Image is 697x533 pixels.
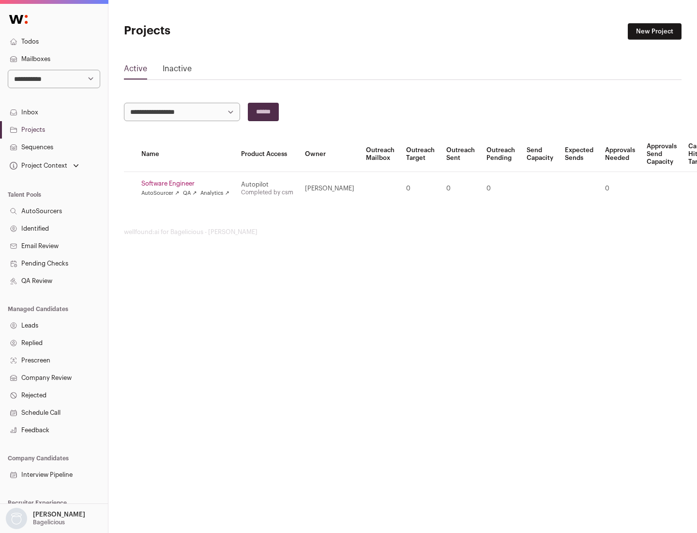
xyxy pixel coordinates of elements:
[124,23,310,39] h1: Projects
[200,189,229,197] a: Analytics ↗
[124,63,147,78] a: Active
[33,518,65,526] p: Bagelicious
[628,23,682,40] a: New Project
[33,511,85,518] p: [PERSON_NAME]
[136,137,235,172] th: Name
[440,172,481,205] td: 0
[4,10,33,29] img: Wellfound
[360,137,400,172] th: Outreach Mailbox
[163,63,192,78] a: Inactive
[183,189,197,197] a: QA ↗
[599,172,641,205] td: 0
[440,137,481,172] th: Outreach Sent
[481,172,521,205] td: 0
[400,137,440,172] th: Outreach Target
[599,137,641,172] th: Approvals Needed
[8,162,67,170] div: Project Context
[299,172,360,205] td: [PERSON_NAME]
[400,172,440,205] td: 0
[124,228,682,236] footer: wellfound:ai for Bagelicious - [PERSON_NAME]
[299,137,360,172] th: Owner
[235,137,299,172] th: Product Access
[141,189,179,197] a: AutoSourcer ↗
[559,137,599,172] th: Expected Sends
[4,508,87,529] button: Open dropdown
[241,181,293,188] div: Autopilot
[521,137,559,172] th: Send Capacity
[141,180,229,188] a: Software Engineer
[6,508,27,529] img: nopic.png
[241,189,293,195] a: Completed by csm
[641,137,682,172] th: Approvals Send Capacity
[481,137,521,172] th: Outreach Pending
[8,159,81,172] button: Open dropdown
